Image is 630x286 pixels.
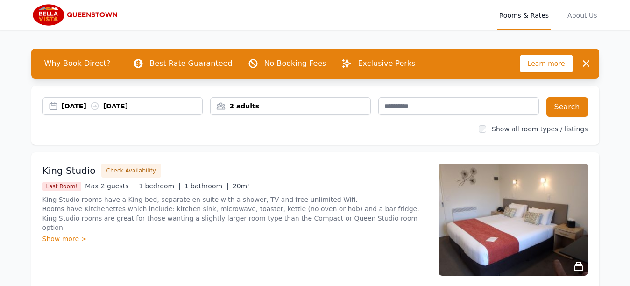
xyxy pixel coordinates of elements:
[546,97,588,117] button: Search
[42,182,82,191] span: Last Room!
[101,164,161,178] button: Check Availability
[42,164,96,177] h3: King Studio
[31,4,121,26] img: Bella Vista Queenstown
[62,101,203,111] div: [DATE] [DATE]
[211,101,370,111] div: 2 adults
[233,182,250,190] span: 20m²
[42,195,427,232] p: King Studio rooms have a King bed, separate en-suite with a shower, TV and free unlimited Wifi. R...
[37,54,118,73] span: Why Book Direct?
[42,234,427,243] div: Show more >
[184,182,229,190] span: 1 bathroom |
[358,58,415,69] p: Exclusive Perks
[139,182,181,190] span: 1 bedroom |
[85,182,135,190] span: Max 2 guests |
[264,58,326,69] p: No Booking Fees
[149,58,232,69] p: Best Rate Guaranteed
[520,55,573,72] span: Learn more
[492,125,588,133] label: Show all room types / listings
